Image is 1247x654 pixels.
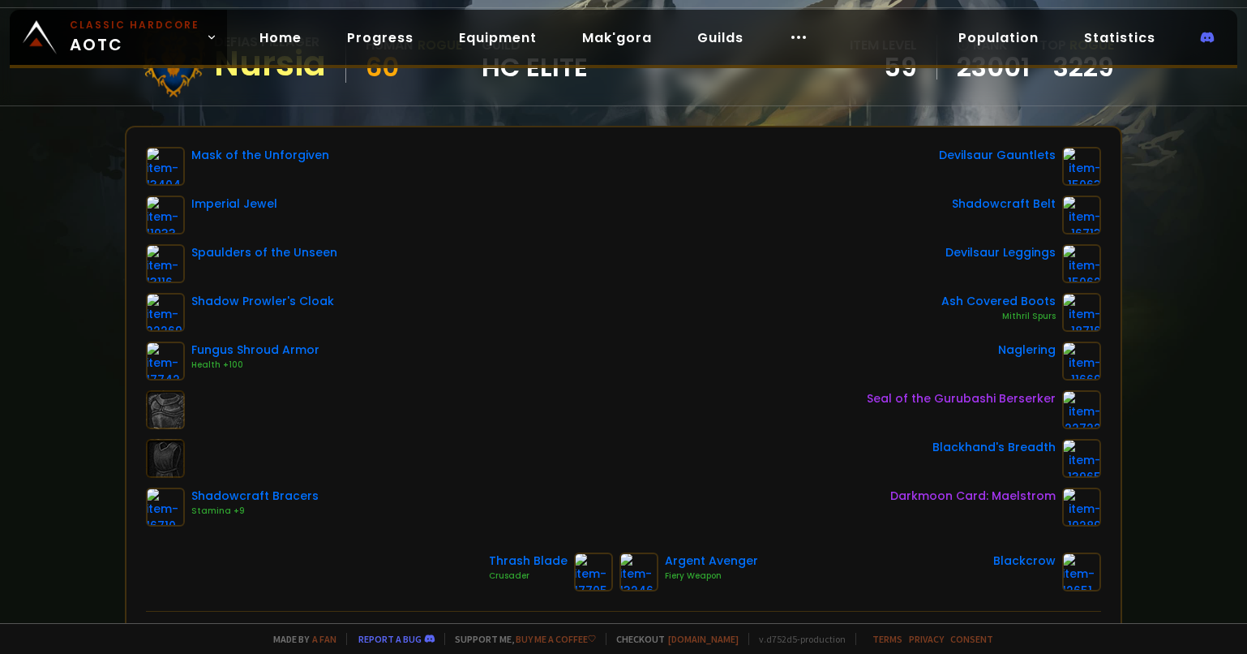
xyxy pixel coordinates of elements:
[1062,553,1101,592] img: item-12651
[1062,439,1101,478] img: item-13965
[665,570,758,583] div: Fiery Weapon
[945,21,1052,54] a: Population
[191,505,319,518] div: Stamina +9
[246,21,315,54] a: Home
[867,390,1056,407] div: Seal of the Gurubashi Berserker
[446,21,550,54] a: Equipment
[489,570,568,583] div: Crusader
[1071,21,1168,54] a: Statistics
[146,244,185,283] img: item-13116
[334,21,426,54] a: Progress
[950,633,993,645] a: Consent
[1062,342,1101,381] img: item-11669
[264,633,336,645] span: Made by
[146,342,185,381] img: item-17742
[939,147,1056,164] div: Devilsaur Gauntlets
[748,633,846,645] span: v. d752d5 - production
[358,633,422,645] a: Report a bug
[574,553,613,592] img: item-17705
[1062,196,1101,234] img: item-16713
[482,55,588,80] span: HC Elite
[1062,147,1101,186] img: item-15063
[909,633,944,645] a: Privacy
[1062,488,1101,527] img: item-19289
[191,342,319,359] div: Fungus Shroud Armor
[1062,293,1101,332] img: item-18716
[191,147,329,164] div: Mask of the Unforgiven
[684,21,756,54] a: Guilds
[516,633,596,645] a: Buy me a coffee
[665,553,758,570] div: Argent Avenger
[312,633,336,645] a: a fan
[146,147,185,186] img: item-13404
[619,553,658,592] img: item-13246
[952,196,1056,213] div: Shadowcraft Belt
[489,553,568,570] div: Thrash Blade
[957,55,1030,80] a: 23001
[606,633,739,645] span: Checkout
[941,310,1056,323] div: Mithril Spurs
[191,359,319,372] div: Health +100
[191,488,319,505] div: Shadowcraft Bracers
[70,18,199,32] small: Classic Hardcore
[932,439,1056,456] div: Blackhand's Breadth
[890,488,1056,505] div: Darkmoon Card: Maelstrom
[993,553,1056,570] div: Blackcrow
[146,293,185,332] img: item-22269
[998,342,1056,359] div: Naglering
[191,293,334,310] div: Shadow Prowler's Cloak
[146,488,185,527] img: item-16710
[10,10,227,65] a: Classic HardcoreAOTC
[872,633,902,645] a: Terms
[945,244,1056,261] div: Devilsaur Leggings
[191,196,277,213] div: Imperial Jewel
[70,18,199,57] span: AOTC
[191,244,337,261] div: Spaulders of the Unseen
[569,21,665,54] a: Mak'gora
[850,55,917,80] div: 59
[941,293,1056,310] div: Ash Covered Boots
[444,633,596,645] span: Support me,
[668,633,739,645] a: [DOMAIN_NAME]
[146,196,185,234] img: item-11933
[482,35,588,80] div: guild
[214,52,326,76] div: Nursia
[1062,244,1101,283] img: item-15062
[1062,390,1101,429] img: item-22722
